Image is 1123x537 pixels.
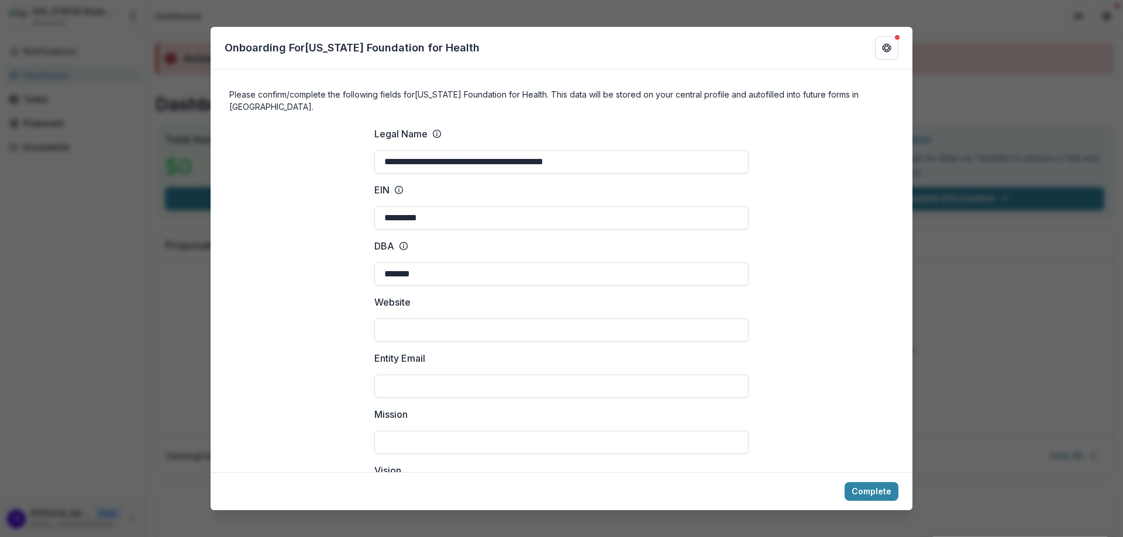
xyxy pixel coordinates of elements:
p: Mission [374,407,408,421]
p: Onboarding For [US_STATE] Foundation for Health [225,40,480,56]
p: Vision [374,463,401,477]
p: Website [374,295,411,309]
p: Legal Name [374,127,428,141]
p: EIN [374,183,390,197]
p: DBA [374,239,394,253]
button: Get Help [875,36,898,60]
button: Complete [845,482,898,501]
h4: Please confirm/complete the following fields for [US_STATE] Foundation for Health . This data wil... [229,88,894,113]
p: Entity Email [374,351,425,365]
